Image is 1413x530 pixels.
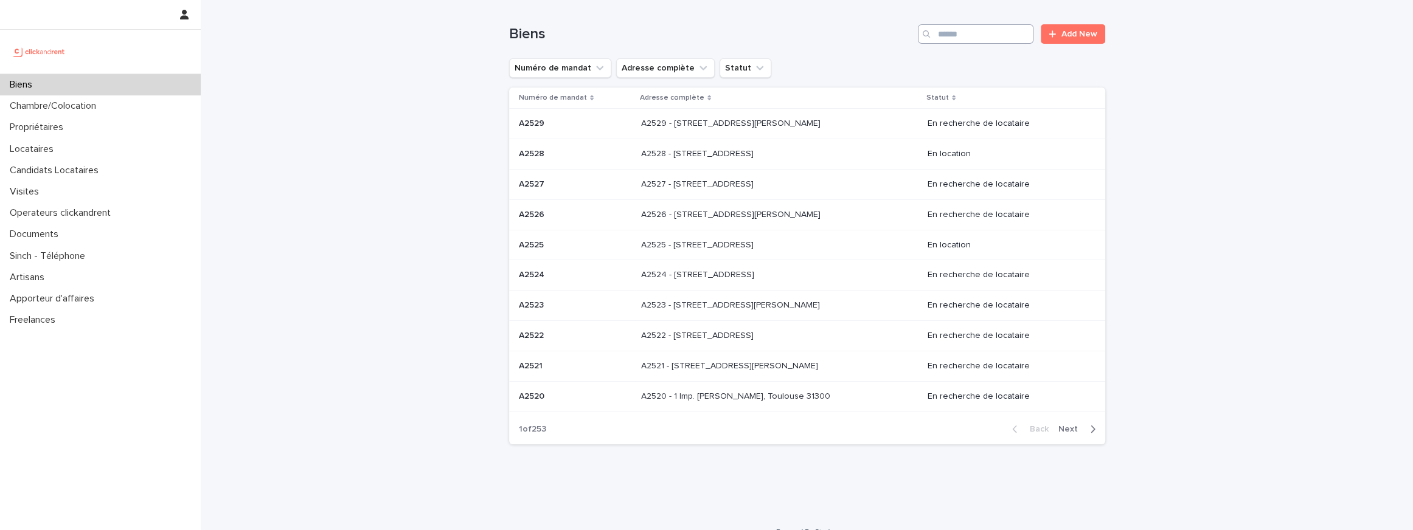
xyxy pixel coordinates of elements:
[641,207,823,220] p: A2526 - [STREET_ADDRESS][PERSON_NAME]
[928,361,1086,371] p: En recherche de locataire
[509,415,556,444] p: 1 of 253
[616,58,715,78] button: Adresse complète
[928,210,1086,220] p: En recherche de locataire
[519,238,546,250] p: A2525
[641,298,822,311] p: A2523 - 18 quai Alphonse Le Gallo, Boulogne-Billancourt 92100
[641,267,757,280] p: A2524 - [STREET_ADDRESS]
[509,26,914,43] h1: Biens
[918,24,1033,44] input: Search
[5,143,63,155] p: Locataires
[640,91,704,105] p: Adresse complète
[519,298,546,311] p: A2523
[5,314,65,326] p: Freelances
[928,240,1086,250] p: En location
[928,331,1086,341] p: En recherche de locataire
[509,381,1105,411] tr: A2520A2520 A2520 - 1 Imp. [PERSON_NAME], Toulouse 31300A2520 - 1 Imp. [PERSON_NAME], Toulouse 313...
[641,238,756,250] p: A2525 - [STREET_ADDRESS]
[5,293,104,305] p: Apporteur d'affaires
[641,146,756,159] p: A2528 - [STREET_ADDRESS]
[5,207,120,219] p: Operateurs clickandrent
[519,91,587,105] p: Numéro de mandat
[1061,30,1097,38] span: Add New
[5,100,106,112] p: Chambre/Colocation
[641,359,821,371] p: A2521 - 44 avenue François Mansart, Maisons-Laffitte 78600
[5,122,73,133] p: Propriétaires
[926,91,949,105] p: Statut
[1054,424,1105,435] button: Next
[5,186,49,198] p: Visites
[641,389,833,402] p: A2520 - 1 Imp. [PERSON_NAME], Toulouse 31300
[5,79,42,91] p: Biens
[928,119,1086,129] p: En recherche de locataire
[509,230,1105,260] tr: A2525A2525 A2525 - [STREET_ADDRESS]A2525 - [STREET_ADDRESS] En location
[5,272,54,283] p: Artisans
[928,179,1086,190] p: En recherche de locataire
[720,58,771,78] button: Statut
[519,389,547,402] p: A2520
[509,320,1105,351] tr: A2522A2522 A2522 - [STREET_ADDRESS]A2522 - [STREET_ADDRESS] En recherche de locataire
[509,58,611,78] button: Numéro de mandat
[1022,425,1049,433] span: Back
[641,116,823,129] p: A2529 - 14 rue Honoré de Balzac, Garges-lès-Gonesse 95140
[5,165,108,176] p: Candidats Locataires
[519,177,547,190] p: A2527
[928,270,1086,280] p: En recherche de locataire
[928,149,1086,159] p: En location
[1058,425,1085,433] span: Next
[519,328,546,341] p: A2522
[1041,24,1105,44] a: Add New
[509,291,1105,321] tr: A2523A2523 A2523 - [STREET_ADDRESS][PERSON_NAME]A2523 - [STREET_ADDRESS][PERSON_NAME] En recherch...
[1002,424,1054,435] button: Back
[641,177,756,190] p: A2527 - [STREET_ADDRESS]
[519,267,547,280] p: A2524
[519,146,547,159] p: A2528
[5,250,95,262] p: Sinch - Téléphone
[509,139,1105,170] tr: A2528A2528 A2528 - [STREET_ADDRESS]A2528 - [STREET_ADDRESS] En location
[928,391,1086,402] p: En recherche de locataire
[509,260,1105,291] tr: A2524A2524 A2524 - [STREET_ADDRESS]A2524 - [STREET_ADDRESS] En recherche de locataire
[509,351,1105,381] tr: A2521A2521 A2521 - [STREET_ADDRESS][PERSON_NAME]A2521 - [STREET_ADDRESS][PERSON_NAME] En recherch...
[519,207,547,220] p: A2526
[10,40,69,64] img: UCB0brd3T0yccxBKYDjQ
[5,229,68,240] p: Documents
[509,109,1105,139] tr: A2529A2529 A2529 - [STREET_ADDRESS][PERSON_NAME]A2529 - [STREET_ADDRESS][PERSON_NAME] En recherch...
[519,116,547,129] p: A2529
[509,169,1105,199] tr: A2527A2527 A2527 - [STREET_ADDRESS]A2527 - [STREET_ADDRESS] En recherche de locataire
[641,328,756,341] p: A2522 - [STREET_ADDRESS]
[509,199,1105,230] tr: A2526A2526 A2526 - [STREET_ADDRESS][PERSON_NAME]A2526 - [STREET_ADDRESS][PERSON_NAME] En recherch...
[928,300,1086,311] p: En recherche de locataire
[519,359,545,371] p: A2521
